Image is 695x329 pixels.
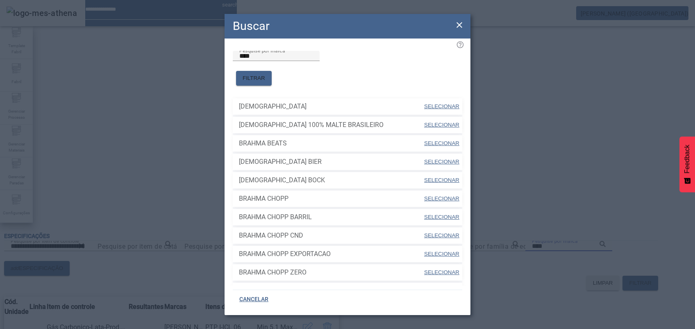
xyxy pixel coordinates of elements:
[239,138,423,148] span: BRAHMA BEATS
[239,48,285,53] mat-label: Pesquise por marca
[423,136,460,151] button: SELECIONAR
[424,103,459,109] span: SELECIONAR
[424,140,459,146] span: SELECIONAR
[239,157,423,167] span: [DEMOGRAPHIC_DATA] BIER
[423,118,460,132] button: SELECIONAR
[243,74,265,82] span: FILTRAR
[424,214,459,220] span: SELECIONAR
[423,99,460,114] button: SELECIONAR
[424,177,459,183] span: SELECIONAR
[239,175,423,185] span: [DEMOGRAPHIC_DATA] BOCK
[423,247,460,261] button: SELECIONAR
[239,194,423,204] span: BRAHMA CHOPP
[233,17,270,35] h2: Buscar
[423,284,460,298] button: SELECIONAR
[423,173,460,188] button: SELECIONAR
[424,251,459,257] span: SELECIONAR
[239,268,423,277] span: BRAHMA CHOPP ZERO
[424,122,459,128] span: SELECIONAR
[239,212,423,222] span: BRAHMA CHOPP BARRIL
[423,265,460,280] button: SELECIONAR
[424,269,459,275] span: SELECIONAR
[424,195,459,202] span: SELECIONAR
[239,249,423,259] span: BRAHMA CHOPP EXPORTACAO
[684,145,691,173] span: Feedback
[239,102,423,111] span: [DEMOGRAPHIC_DATA]
[239,231,423,241] span: BRAHMA CHOPP CND
[424,159,459,165] span: SELECIONAR
[423,191,460,206] button: SELECIONAR
[423,210,460,225] button: SELECIONAR
[233,292,275,307] button: CANCELAR
[679,136,695,192] button: Feedback - Mostrar pesquisa
[423,228,460,243] button: SELECIONAR
[239,120,423,130] span: [DEMOGRAPHIC_DATA] 100% MALTE BRASILEIRO
[236,71,272,86] button: FILTRAR
[239,295,268,304] span: CANCELAR
[424,232,459,238] span: SELECIONAR
[423,154,460,169] button: SELECIONAR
